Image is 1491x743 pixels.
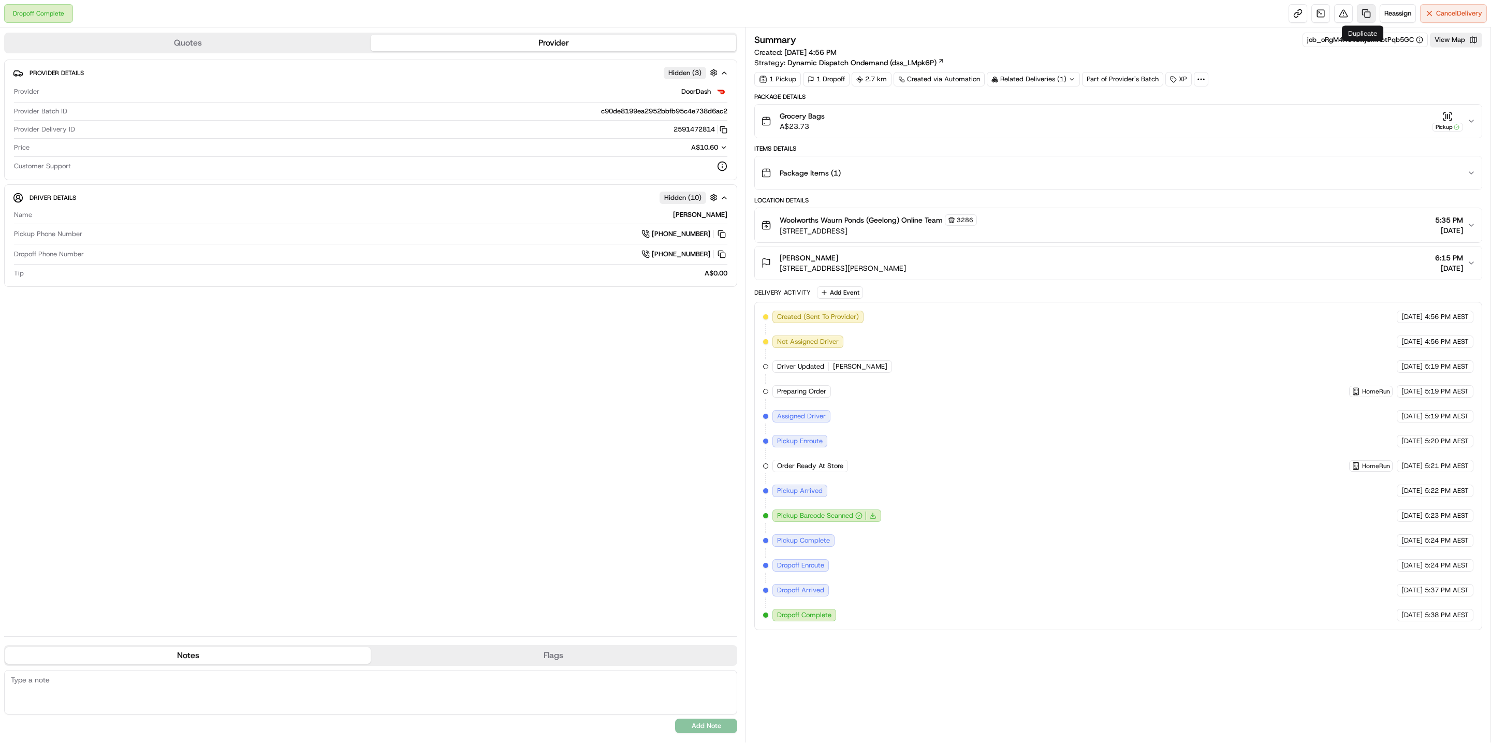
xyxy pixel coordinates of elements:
span: Order Ready At Store [777,461,843,471]
span: A$23.73 [780,121,825,132]
span: 5:19 PM AEST [1425,412,1469,421]
span: [PHONE_NUMBER] [652,250,710,259]
span: Woolworths Waurn Ponds (Geelong) Online Team [780,215,943,225]
span: 3286 [957,216,973,224]
button: Quotes [5,35,371,51]
button: Pickup [1432,111,1463,132]
span: Dropoff Enroute [777,561,824,570]
span: Dropoff Phone Number [14,250,84,259]
button: Provider [371,35,736,51]
button: job_oRgM4H9VuwjCMRbtPqb5GC [1307,35,1423,45]
span: Pickup Phone Number [14,229,82,239]
button: Pickup Barcode Scanned [777,511,863,520]
span: Not Assigned Driver [777,337,839,346]
button: View Map [1430,33,1482,47]
span: [DATE] [1401,561,1423,570]
span: [DATE] [1435,263,1463,273]
button: Grocery BagsA$23.73Pickup [755,105,1482,138]
span: [STREET_ADDRESS][PERSON_NAME] [780,263,906,273]
span: Name [14,210,32,220]
span: Pickup Barcode Scanned [777,511,853,520]
div: Items Details [754,144,1482,153]
span: [DATE] [1401,362,1423,371]
div: Duplicate [1342,26,1383,41]
span: [DATE] [1401,436,1423,446]
span: HomeRun [1362,462,1390,470]
span: Pickup Complete [777,536,830,545]
button: CancelDelivery [1420,4,1487,23]
span: 5:19 PM AEST [1425,387,1469,396]
span: Pickup Enroute [777,436,823,446]
span: [PERSON_NAME] [780,253,838,263]
span: [DATE] [1401,312,1423,322]
span: [DATE] [1401,511,1423,520]
span: [PERSON_NAME] [833,362,887,371]
div: Location Details [754,196,1482,205]
span: [STREET_ADDRESS] [780,226,977,236]
button: A$10.60 [636,143,727,152]
button: Provider DetailsHidden (3) [13,64,728,81]
span: 5:21 PM AEST [1425,461,1469,471]
button: Hidden (10) [660,191,720,204]
span: [DATE] [1401,610,1423,620]
a: [PHONE_NUMBER] [641,249,727,260]
button: Hidden (3) [664,66,720,79]
span: Dropoff Arrived [777,586,824,595]
span: 5:19 PM AEST [1425,362,1469,371]
span: Dynamic Dispatch Ondemand (dss_LMpk6P) [787,57,937,68]
span: [DATE] [1401,461,1423,471]
span: Created: [754,47,837,57]
button: Flags [371,647,736,664]
span: Provider Batch ID [14,107,67,116]
span: 4:56 PM AEST [1425,337,1469,346]
span: 5:23 PM AEST [1425,511,1469,520]
button: Driver DetailsHidden (10) [13,189,728,206]
div: XP [1165,72,1192,86]
span: Package Items ( 1 ) [780,168,841,178]
span: Provider Delivery ID [14,125,75,134]
span: c90de8199ea2952bbfb95c4e738d6ac2 [601,107,727,116]
button: Reassign [1380,4,1416,23]
span: Customer Support [14,162,71,171]
button: Add Event [817,286,863,299]
span: Reassign [1384,9,1411,18]
div: [PERSON_NAME] [36,210,727,220]
button: 2591472814 [674,125,727,134]
a: Created via Automation [894,72,985,86]
span: Price [14,143,30,152]
span: DoorDash [681,87,711,96]
span: 5:35 PM [1435,215,1463,225]
span: [DATE] [1401,387,1423,396]
span: Hidden ( 3 ) [668,68,701,78]
button: Package Items (1) [755,156,1482,190]
span: [DATE] [1435,225,1463,236]
span: 5:37 PM AEST [1425,586,1469,595]
div: Related Deliveries (1) [987,72,1080,86]
button: [PERSON_NAME][STREET_ADDRESS][PERSON_NAME]6:15 PM[DATE] [755,246,1482,280]
span: Preparing Order [777,387,826,396]
span: Grocery Bags [780,111,825,121]
span: HomeRun [1362,387,1390,396]
span: A$10.60 [691,143,718,152]
button: Woolworths Waurn Ponds (Geelong) Online Team3286[STREET_ADDRESS]5:35 PM[DATE] [755,208,1482,242]
a: [PHONE_NUMBER] [641,228,727,240]
span: Assigned Driver [777,412,826,421]
span: 5:20 PM AEST [1425,436,1469,446]
span: Hidden ( 10 ) [664,193,701,202]
span: Cancel Delivery [1436,9,1482,18]
span: Dropoff Complete [777,610,831,620]
h3: Summary [754,35,796,45]
div: Package Details [754,93,1482,101]
span: 5:24 PM AEST [1425,536,1469,545]
span: [DATE] 4:56 PM [784,48,837,57]
button: Notes [5,647,371,664]
div: Pickup [1432,123,1463,132]
span: Pickup Arrived [777,486,823,496]
span: 5:38 PM AEST [1425,610,1469,620]
span: 5:24 PM AEST [1425,561,1469,570]
span: Provider Details [30,69,84,77]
